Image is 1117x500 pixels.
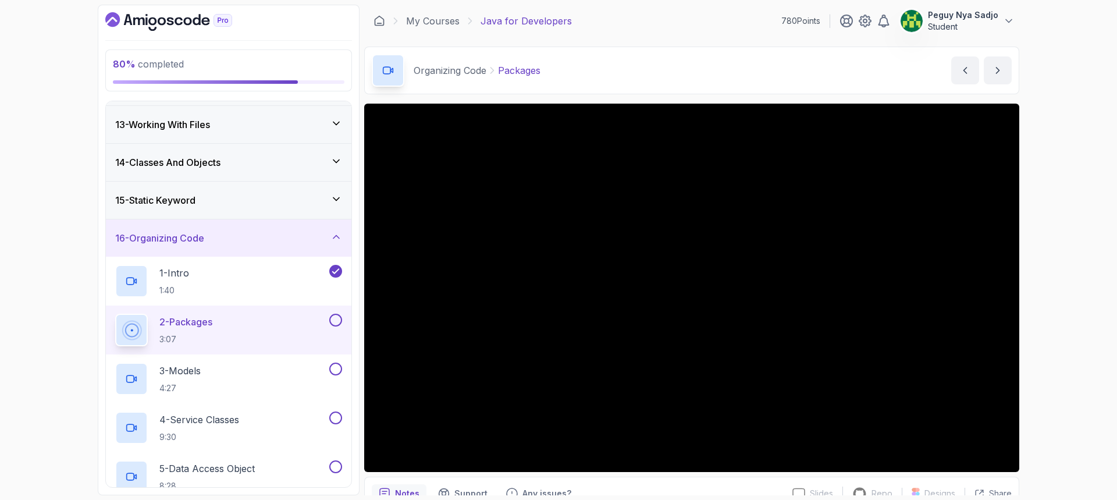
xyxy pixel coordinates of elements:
[924,488,955,499] p: Designs
[901,10,923,32] img: user profile image
[900,9,1015,33] button: user profile imagePeguy Nya SadjoStudent
[159,462,255,476] p: 5 - Data Access Object
[115,265,342,297] button: 1-Intro1:40
[928,21,998,33] p: Student
[414,63,486,77] p: Organizing Code
[115,363,342,395] button: 3-Models4:27
[115,460,342,493] button: 5-Data Access Object8:28
[989,488,1012,499] p: Share
[115,231,204,245] h3: 16 - Organizing Code
[106,144,351,181] button: 14-Classes And Objects
[395,488,419,499] p: Notes
[115,118,210,132] h3: 13 - Working With Files
[113,58,184,70] span: completed
[106,219,351,257] button: 16-Organizing Code
[159,431,239,443] p: 9:30
[159,480,255,492] p: 8:28
[159,266,189,280] p: 1 - Intro
[105,12,259,31] a: Dashboard
[406,14,460,28] a: My Courses
[454,488,488,499] p: Support
[159,364,201,378] p: 3 - Models
[951,56,979,84] button: previous content
[159,334,212,345] p: 3:07
[373,15,385,27] a: Dashboard
[159,413,239,427] p: 4 - Service Classes
[928,9,998,21] p: Peguy Nya Sadjo
[106,182,351,219] button: 15-Static Keyword
[106,106,351,143] button: 13-Working With Files
[781,15,820,27] p: 780 Points
[159,285,189,296] p: 1:40
[984,56,1012,84] button: next content
[498,63,540,77] p: Packages
[364,104,1019,472] iframe: 2 - Packages
[159,315,212,329] p: 2 - Packages
[113,58,136,70] span: 80 %
[871,488,892,499] p: Repo
[115,314,342,346] button: 2-Packages3:07
[522,488,571,499] p: Any issues?
[481,14,572,28] p: Java for Developers
[159,382,201,394] p: 4:27
[115,412,342,444] button: 4-Service Classes9:30
[965,488,1012,499] button: Share
[115,193,195,207] h3: 15 - Static Keyword
[115,155,220,169] h3: 14 - Classes And Objects
[810,488,833,499] p: Slides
